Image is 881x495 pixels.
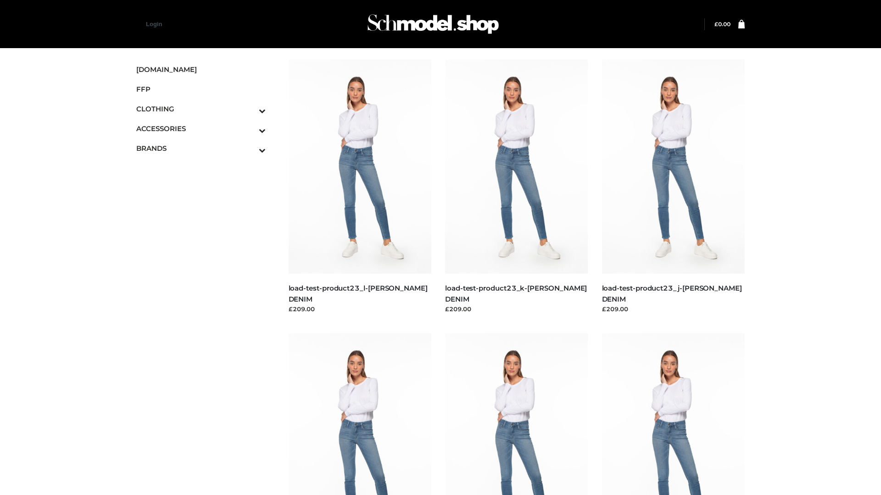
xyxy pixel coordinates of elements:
span: FFP [136,84,266,94]
span: [DOMAIN_NAME] [136,64,266,75]
div: £209.00 [289,304,432,313]
span: CLOTHING [136,104,266,114]
span: BRANDS [136,143,266,154]
a: load-test-product23_l-[PERSON_NAME] DENIM [289,284,428,303]
div: £209.00 [445,304,588,313]
a: [DOMAIN_NAME] [136,60,266,79]
a: Login [146,21,162,27]
span: ACCESSORIES [136,123,266,134]
button: Toggle Submenu [234,99,266,119]
a: £0.00 [714,21,730,27]
bdi: 0.00 [714,21,730,27]
button: Toggle Submenu [234,138,266,158]
img: Schmodel Admin 964 [364,6,502,42]
a: BRANDSToggle Submenu [136,138,266,158]
a: FFP [136,79,266,99]
span: £ [714,21,718,27]
a: load-test-product23_j-[PERSON_NAME] DENIM [602,284,742,303]
a: load-test-product23_k-[PERSON_NAME] DENIM [445,284,587,303]
button: Toggle Submenu [234,119,266,138]
a: CLOTHINGToggle Submenu [136,99,266,119]
div: £209.00 [602,304,745,313]
a: ACCESSORIESToggle Submenu [136,119,266,138]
